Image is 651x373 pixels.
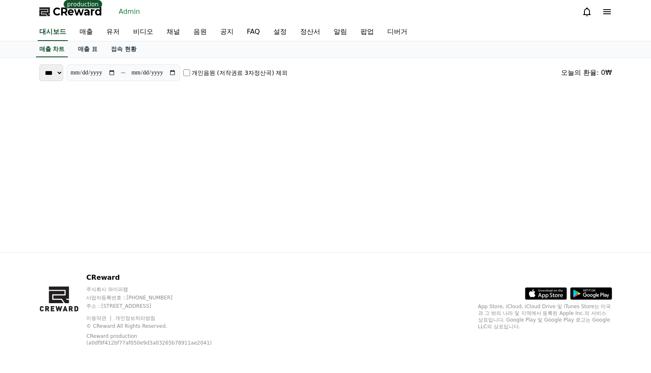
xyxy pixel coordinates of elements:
a: 이용약관 [86,315,113,321]
a: 매출 표 [71,41,104,57]
p: CReward [86,273,233,283]
a: 정산서 [293,23,327,41]
a: CReward [39,5,102,18]
a: 대시보드 [38,23,68,41]
a: 매출 차트 [36,41,68,57]
a: 설정 [267,23,293,41]
a: Admin [116,5,144,18]
label: 개인음원 (저작권료 3자정산곡) 제외 [192,69,288,77]
p: 주식회사 와이피랩 [86,286,233,293]
a: 음원 [187,23,214,41]
a: 유저 [100,23,126,41]
span: CReward [53,5,102,18]
a: 채널 [160,23,187,41]
a: 접속 현황 [104,41,143,57]
p: 사업자등록번호 : [PHONE_NUMBER] [86,294,233,301]
a: 공지 [214,23,240,41]
p: ~ [121,68,126,78]
a: 비디오 [126,23,160,41]
p: CReward production (a0df9f412bf77af050e9d3a03265b78911ae2041) [86,333,220,346]
a: 개인정보처리방침 [115,315,155,321]
a: 알림 [327,23,354,41]
a: FAQ [240,23,267,41]
a: 매출 [73,23,100,41]
p: © CReward All Rights Reserved. [86,323,233,330]
div: 오늘의 환율: 0₩ [561,68,612,78]
a: 팝업 [354,23,381,41]
p: App Store, iCloud, iCloud Drive 및 iTunes Store는 미국과 그 밖의 나라 및 지역에서 등록된 Apple Inc.의 서비스 상표입니다. Goo... [478,303,612,330]
a: 디버거 [381,23,414,41]
p: 주소 : [STREET_ADDRESS] [86,303,233,309]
